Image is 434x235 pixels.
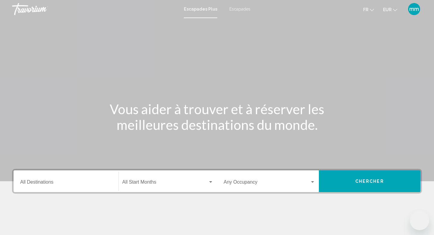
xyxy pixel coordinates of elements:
font: mm [409,6,419,12]
a: Escapades [229,7,250,11]
div: Widget de recherche [14,170,420,192]
font: fr [363,7,368,12]
a: Travorium [12,3,178,15]
font: EUR [383,7,392,12]
h1: Vous aider à trouver et à réserver les meilleures destinations du monde. [104,101,330,133]
a: Escapades Plus [184,7,217,11]
iframe: Bouton de lancement de la fenêtre de messagerie [410,211,429,230]
button: Changer de devise [383,5,397,14]
span: Chercher [355,179,384,184]
button: Menu utilisateur [406,3,422,15]
button: Chercher [319,170,421,192]
button: Changer de langue [363,5,374,14]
